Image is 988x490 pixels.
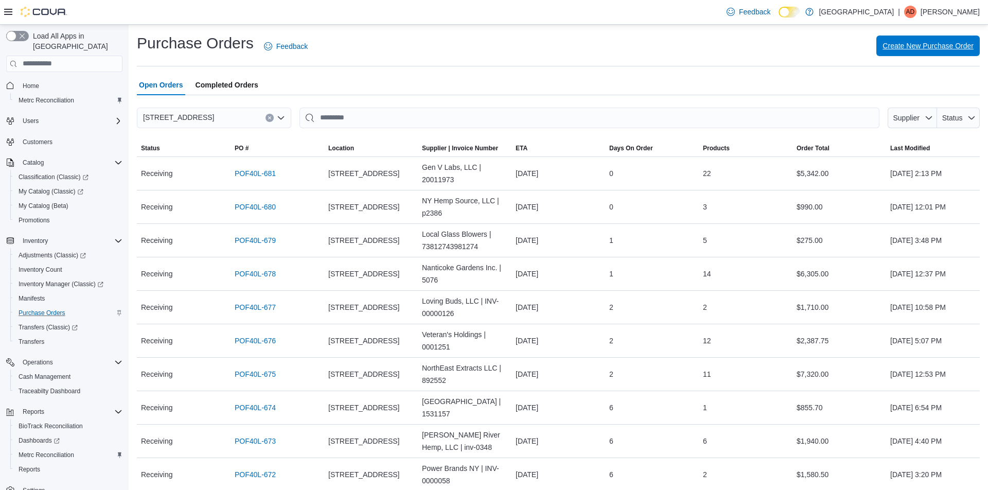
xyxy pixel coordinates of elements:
div: [PERSON_NAME] River Hemp, LLC | inv-0348 [418,425,511,458]
span: Adjustments (Classic) [19,251,86,259]
span: Inventory Manager (Classic) [19,280,103,288]
span: Metrc Reconciliation [19,451,74,459]
span: [STREET_ADDRESS] [328,201,399,213]
div: [DATE] [511,163,605,184]
span: [STREET_ADDRESS] [328,401,399,414]
button: Supplier [888,108,937,128]
a: My Catalog (Classic) [14,185,87,198]
div: [DATE] 10:58 PM [886,297,980,318]
span: Inventory [19,235,122,247]
span: Transfers [19,338,44,346]
span: Receiving [141,234,172,247]
div: [DATE] [511,197,605,217]
button: Inventory Count [10,262,127,277]
div: Veteran's Holdings | 0001251 [418,324,511,357]
div: [DATE] [511,431,605,451]
span: Manifests [19,294,45,303]
div: [DATE] [511,297,605,318]
button: Location [324,140,418,156]
span: Feedback [739,7,770,17]
div: [DATE] 6:54 PM [886,397,980,418]
button: Products [699,140,792,156]
div: $1,940.00 [792,431,886,451]
a: Reports [14,463,44,476]
button: Days On Order [605,140,699,156]
div: [GEOGRAPHIC_DATA] | 1531157 [418,391,511,424]
div: [DATE] 3:20 PM [886,464,980,485]
span: Customers [19,135,122,148]
img: Cova [21,7,67,17]
a: Classification (Classic) [10,170,127,184]
input: This is a search bar. After typing your query, hit enter to filter the results lower in the page. [299,108,879,128]
span: [STREET_ADDRESS] [328,167,399,180]
span: My Catalog (Classic) [19,187,83,196]
div: [DATE] [511,364,605,384]
span: Dark Mode [779,17,779,18]
span: ETA [516,144,527,152]
button: Status [937,108,980,128]
div: Loving Buds, LLC | INV-00000126 [418,291,511,324]
a: POF40L-675 [235,368,276,380]
button: Operations [19,356,57,369]
button: Home [2,78,127,93]
div: [DATE] 12:01 PM [886,197,980,217]
button: Operations [2,355,127,370]
a: Metrc Reconciliation [14,94,78,107]
a: Transfers [14,336,48,348]
span: [STREET_ADDRESS] [328,268,399,280]
button: Catalog [19,156,48,169]
div: Gen V Labs, LLC | 20011973 [418,157,511,190]
span: Create New Purchase Order [883,41,974,51]
a: My Catalog (Classic) [10,184,127,199]
button: Open list of options [277,114,285,122]
button: Reports [2,405,127,419]
a: Dashboards [10,433,127,448]
span: Status [942,114,963,122]
span: My Catalog (Classic) [14,185,122,198]
span: Traceabilty Dashboard [14,385,122,397]
div: $1,710.00 [792,297,886,318]
div: NY Hemp Source, LLC | p2386 [418,190,511,223]
span: Supplier | Invoice Number [422,144,498,152]
button: Supplier | Invoice Number [418,140,511,156]
button: Traceabilty Dashboard [10,384,127,398]
button: My Catalog (Beta) [10,199,127,213]
button: Transfers [10,335,127,349]
span: Metrc Reconciliation [19,96,74,104]
span: Receiving [141,335,172,347]
span: 0 [609,167,613,180]
span: Receiving [141,435,172,447]
button: Inventory [19,235,52,247]
span: Traceabilty Dashboard [19,387,80,395]
a: POF40L-673 [235,435,276,447]
span: Status [141,144,160,152]
div: [DATE] [511,397,605,418]
span: Reports [19,406,122,418]
button: Manifests [10,291,127,306]
div: $5,342.00 [792,163,886,184]
div: $7,320.00 [792,364,886,384]
a: Purchase Orders [14,307,69,319]
div: $6,305.00 [792,264,886,284]
span: Open Orders [139,75,183,95]
span: My Catalog (Beta) [14,200,122,212]
span: 1 [703,401,707,414]
span: Cash Management [14,371,122,383]
span: 12 [703,335,711,347]
span: 2 [609,335,613,347]
button: Order Total [792,140,886,156]
span: Promotions [19,216,50,224]
a: POF40L-680 [235,201,276,213]
p: [PERSON_NAME] [921,6,980,18]
div: NorthEast Extracts LLC | 892552 [418,358,511,391]
span: Location [328,144,354,152]
a: Customers [19,136,57,148]
button: Last Modified [886,140,980,156]
button: ETA [511,140,605,156]
span: 11 [703,368,711,380]
span: BioTrack Reconciliation [14,420,122,432]
span: Reports [23,408,44,416]
a: Metrc Reconciliation [14,449,78,461]
span: 2 [703,301,707,313]
a: POF40L-676 [235,335,276,347]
